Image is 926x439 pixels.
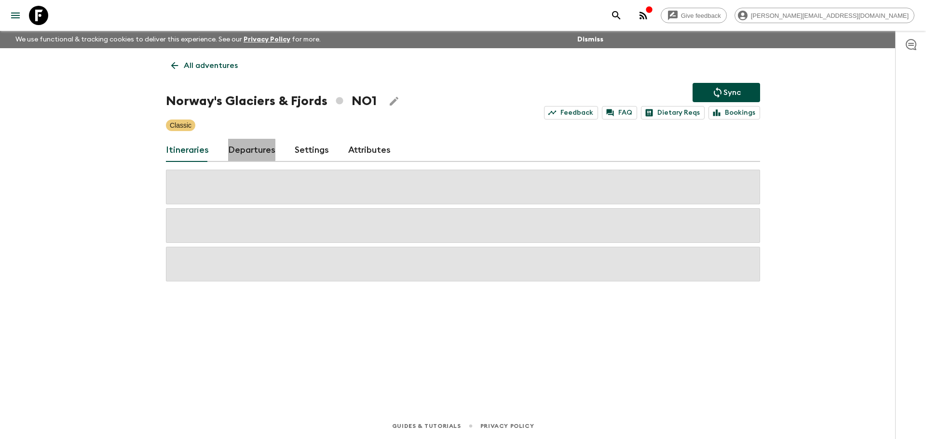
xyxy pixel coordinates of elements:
[392,421,461,431] a: Guides & Tutorials
[641,106,705,120] a: Dietary Reqs
[166,56,243,75] a: All adventures
[166,92,377,111] h1: Norway's Glaciers & Fjords NO1
[602,106,637,120] a: FAQ
[735,8,914,23] div: [PERSON_NAME][EMAIL_ADDRESS][DOMAIN_NAME]
[244,36,290,43] a: Privacy Policy
[693,83,760,102] button: Sync adventure departures to the booking engine
[228,139,275,162] a: Departures
[676,12,726,19] span: Give feedback
[544,106,598,120] a: Feedback
[295,139,329,162] a: Settings
[746,12,914,19] span: [PERSON_NAME][EMAIL_ADDRESS][DOMAIN_NAME]
[166,139,209,162] a: Itineraries
[384,92,404,111] button: Edit Adventure Title
[480,421,534,431] a: Privacy Policy
[708,106,760,120] a: Bookings
[575,33,606,46] button: Dismiss
[6,6,25,25] button: menu
[607,6,626,25] button: search adventures
[170,120,191,130] p: Classic
[184,60,238,71] p: All adventures
[723,87,741,98] p: Sync
[12,31,325,48] p: We use functional & tracking cookies to deliver this experience. See our for more.
[348,139,391,162] a: Attributes
[661,8,727,23] a: Give feedback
